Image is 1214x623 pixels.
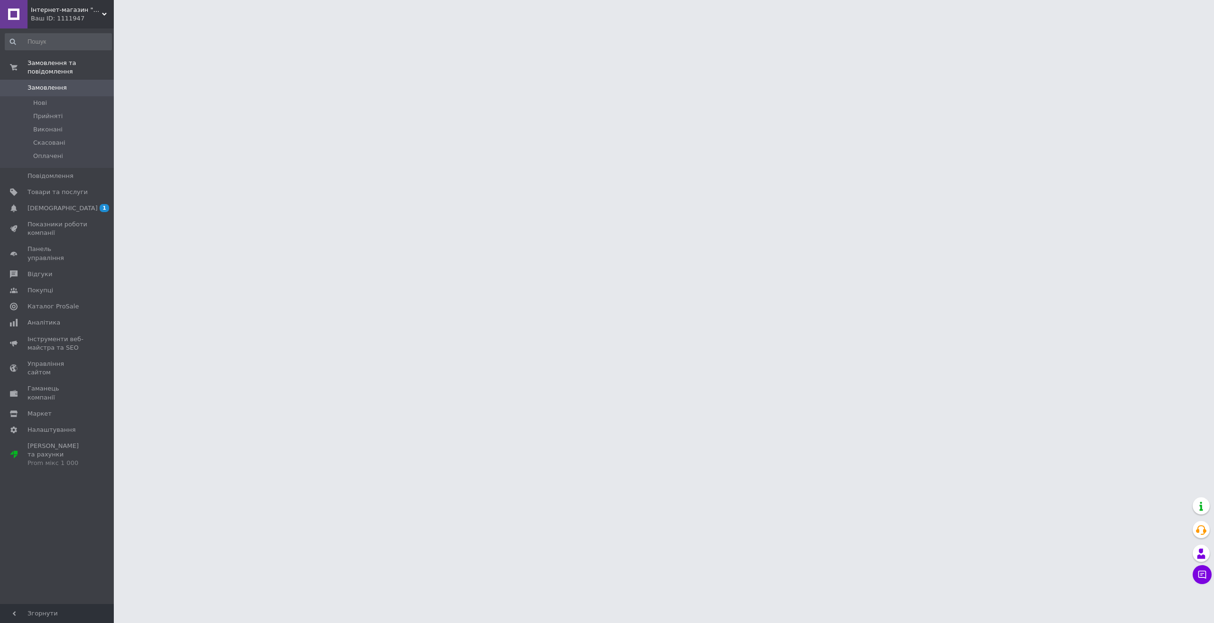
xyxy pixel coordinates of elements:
span: Повідомлення [28,172,74,180]
input: Пошук [5,33,112,50]
span: Замовлення та повідомлення [28,59,114,76]
span: Налаштування [28,426,76,434]
span: Нові [33,99,47,107]
span: Інтернет-магазин "Текстиль із Німеччини" [31,6,102,14]
span: [PERSON_NAME] та рахунки [28,442,88,468]
span: Панель управління [28,245,88,262]
span: Маркет [28,409,52,418]
span: [DEMOGRAPHIC_DATA] [28,204,98,213]
span: Показники роботи компанії [28,220,88,237]
span: Покупці [28,286,53,295]
span: Товари та послуги [28,188,88,196]
button: Чат з покупцем [1193,565,1212,584]
span: Гаманець компанії [28,384,88,401]
span: Інструменти веб-майстра та SEO [28,335,88,352]
span: Оплачені [33,152,63,160]
span: Прийняті [33,112,63,121]
span: Каталог ProSale [28,302,79,311]
div: Ваш ID: 1111947 [31,14,114,23]
span: Відгуки [28,270,52,279]
span: Виконані [33,125,63,134]
span: Скасовані [33,139,65,147]
span: Аналітика [28,318,60,327]
span: Управління сайтом [28,360,88,377]
div: Prom мікс 1 000 [28,459,88,467]
span: Замовлення [28,84,67,92]
span: 1 [100,204,109,212]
